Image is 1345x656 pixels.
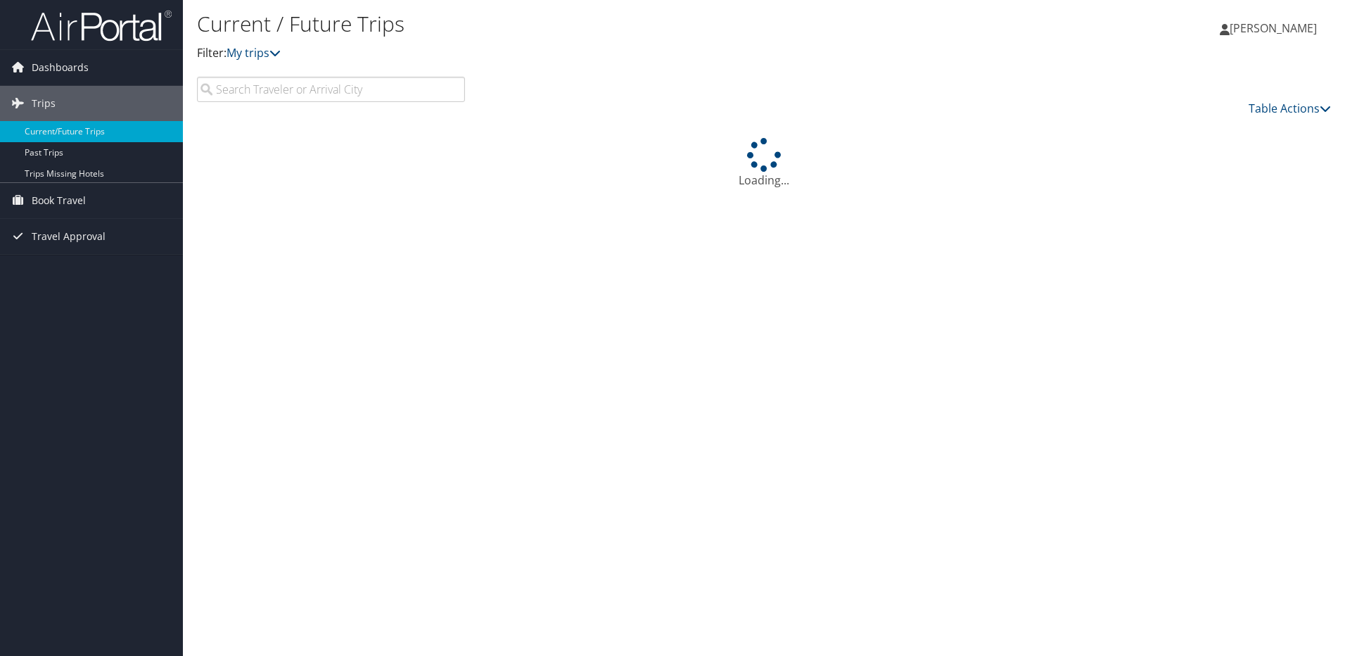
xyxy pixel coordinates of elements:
a: My trips [227,45,281,61]
div: Loading... [197,138,1331,189]
span: Book Travel [32,183,86,218]
span: Travel Approval [32,219,106,254]
span: Trips [32,86,56,121]
span: Dashboards [32,50,89,85]
span: [PERSON_NAME] [1230,20,1317,36]
p: Filter: [197,44,953,63]
h1: Current / Future Trips [197,9,953,39]
a: Table Actions [1249,101,1331,116]
input: Search Traveler or Arrival City [197,77,465,102]
img: airportal-logo.png [31,9,172,42]
a: [PERSON_NAME] [1220,7,1331,49]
